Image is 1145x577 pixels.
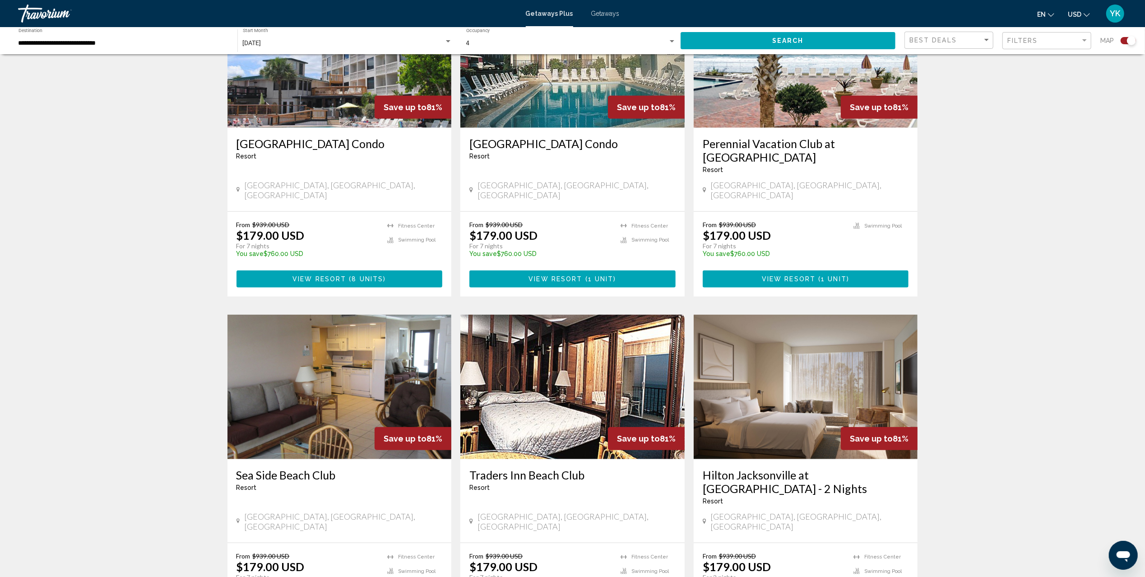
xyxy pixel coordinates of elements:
[469,560,538,573] p: $179.00 USD
[762,276,816,283] span: View Resort
[588,276,614,283] span: 1 unit
[398,237,436,243] span: Swimming Pool
[703,221,717,228] span: From
[1110,9,1121,18] span: YK
[591,10,620,17] a: Getaways
[1002,32,1091,50] button: Filter
[236,270,443,287] button: View Resort(8 units)
[469,153,490,160] span: Resort
[460,315,685,459] img: 3653I01L.jpg
[703,228,771,242] p: $179.00 USD
[864,568,902,574] span: Swimming Pool
[352,276,384,283] span: 8 units
[253,552,290,560] span: $939.00 USD
[477,180,676,200] span: [GEOGRAPHIC_DATA], [GEOGRAPHIC_DATA], [GEOGRAPHIC_DATA]
[909,37,991,44] mat-select: Sort by
[608,96,685,119] div: 81%
[711,512,909,531] span: [GEOGRAPHIC_DATA], [GEOGRAPHIC_DATA], [GEOGRAPHIC_DATA]
[236,552,250,560] span: From
[384,434,426,443] span: Save up to
[703,498,723,505] span: Resort
[236,484,257,491] span: Resort
[1068,8,1090,21] button: Change currency
[292,276,346,283] span: View Resort
[236,153,257,160] span: Resort
[850,434,893,443] span: Save up to
[864,223,902,229] span: Swimming Pool
[236,242,379,250] p: For 7 nights
[703,560,771,573] p: $179.00 USD
[841,427,918,450] div: 81%
[469,468,676,482] h3: Traders Inn Beach Club
[469,270,676,287] button: View Resort(1 unit)
[816,276,849,283] span: ( )
[703,166,723,173] span: Resort
[398,554,435,560] span: Fitness Center
[469,221,483,228] span: From
[469,552,483,560] span: From
[703,250,845,257] p: $760.00 USD
[227,315,452,459] img: 0756I01X.jpg
[703,242,845,250] p: For 7 nights
[236,250,379,257] p: $760.00 USD
[375,427,451,450] div: 81%
[398,223,435,229] span: Fitness Center
[253,221,290,228] span: $939.00 USD
[703,468,909,495] a: Hilton Jacksonville at [GEOGRAPHIC_DATA] - 2 Nights
[1037,8,1054,21] button: Change language
[346,276,386,283] span: ( )
[486,221,523,228] span: $939.00 USD
[850,102,893,112] span: Save up to
[681,32,895,49] button: Search
[244,180,442,200] span: [GEOGRAPHIC_DATA], [GEOGRAPHIC_DATA], [GEOGRAPHIC_DATA]
[719,221,756,228] span: $939.00 USD
[711,180,909,200] span: [GEOGRAPHIC_DATA], [GEOGRAPHIC_DATA], [GEOGRAPHIC_DATA]
[486,552,523,560] span: $939.00 USD
[821,276,847,283] span: 1 unit
[18,5,517,23] a: Travorium
[631,223,668,229] span: Fitness Center
[608,427,685,450] div: 81%
[1103,4,1127,23] button: User Menu
[469,137,676,150] a: [GEOGRAPHIC_DATA] Condo
[772,37,804,45] span: Search
[583,276,617,283] span: ( )
[469,228,538,242] p: $179.00 USD
[703,137,909,164] a: Perennial Vacation Club at [GEOGRAPHIC_DATA]
[719,552,756,560] span: $939.00 USD
[1007,37,1038,44] span: Filters
[236,560,305,573] p: $179.00 USD
[466,39,470,47] span: 4
[617,102,660,112] span: Save up to
[528,276,582,283] span: View Resort
[236,137,443,150] a: [GEOGRAPHIC_DATA] Condo
[236,228,305,242] p: $179.00 USD
[1100,34,1114,47] span: Map
[236,468,443,482] a: Sea Side Beach Club
[526,10,573,17] a: Getaways Plus
[477,512,676,531] span: [GEOGRAPHIC_DATA], [GEOGRAPHIC_DATA], [GEOGRAPHIC_DATA]
[469,250,497,257] span: You save
[703,270,909,287] button: View Resort(1 unit)
[1068,11,1081,18] span: USD
[694,315,918,459] img: S423I01X.jpg
[384,102,426,112] span: Save up to
[236,221,250,228] span: From
[1109,541,1138,570] iframe: Button to launch messaging window
[864,554,901,560] span: Fitness Center
[236,250,264,257] span: You save
[398,568,436,574] span: Swimming Pool
[469,484,490,491] span: Resort
[631,568,669,574] span: Swimming Pool
[909,37,957,44] span: Best Deals
[1037,11,1046,18] span: en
